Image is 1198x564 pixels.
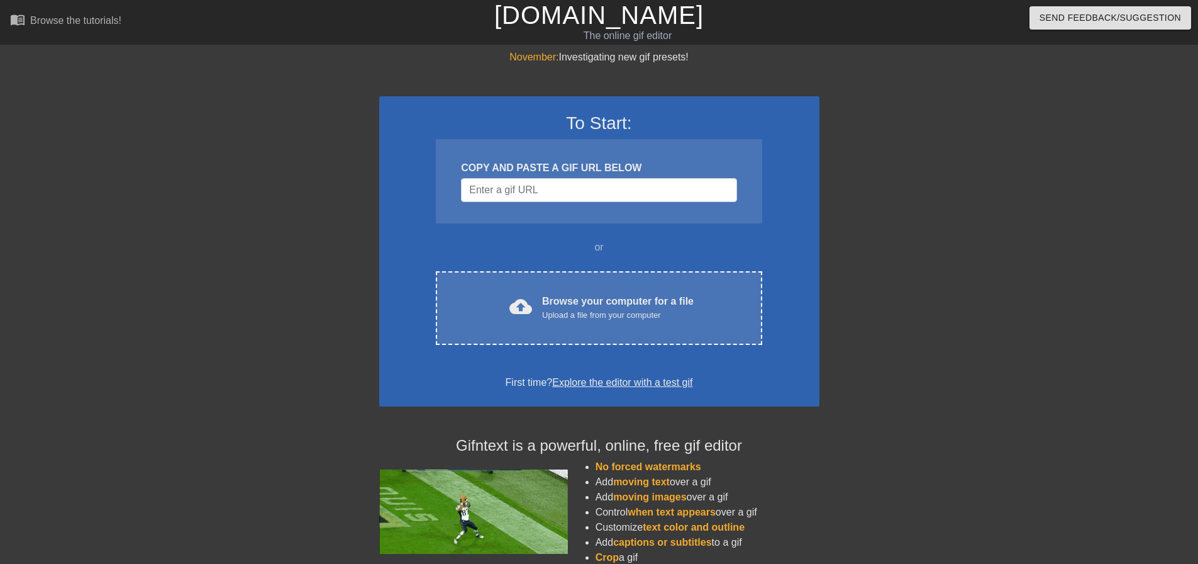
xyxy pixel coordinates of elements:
img: football_small.gif [379,470,568,554]
div: First time? [396,375,803,390]
div: or [412,240,787,255]
h4: Gifntext is a powerful, online, free gif editor [379,437,819,455]
div: Investigating new gif presets! [379,50,819,65]
li: Customize [596,520,819,535]
li: Add over a gif [596,475,819,490]
span: when text appears [628,507,716,517]
div: COPY AND PASTE A GIF URL BELOW [461,161,736,176]
li: Control over a gif [596,505,819,520]
a: Browse the tutorials! [10,12,121,31]
div: Upload a file from your computer [542,309,694,322]
span: Crop [596,552,619,563]
span: menu_book [10,12,25,27]
a: [DOMAIN_NAME] [494,1,704,29]
span: captions or subtitles [613,537,711,548]
div: The online gif editor [406,28,850,43]
div: Browse your computer for a file [542,294,694,322]
div: Browse the tutorials! [30,15,121,26]
span: No forced watermarks [596,461,701,472]
input: Username [461,178,736,202]
span: November: [509,52,558,62]
span: text color and outline [643,522,745,533]
span: moving images [613,492,686,502]
a: Explore the editor with a test gif [552,377,692,388]
span: Send Feedback/Suggestion [1040,10,1181,26]
span: moving text [613,477,670,487]
span: cloud_upload [509,295,532,318]
li: Add over a gif [596,490,819,505]
button: Send Feedback/Suggestion [1029,6,1191,30]
h3: To Start: [396,113,803,134]
li: Add to a gif [596,535,819,550]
